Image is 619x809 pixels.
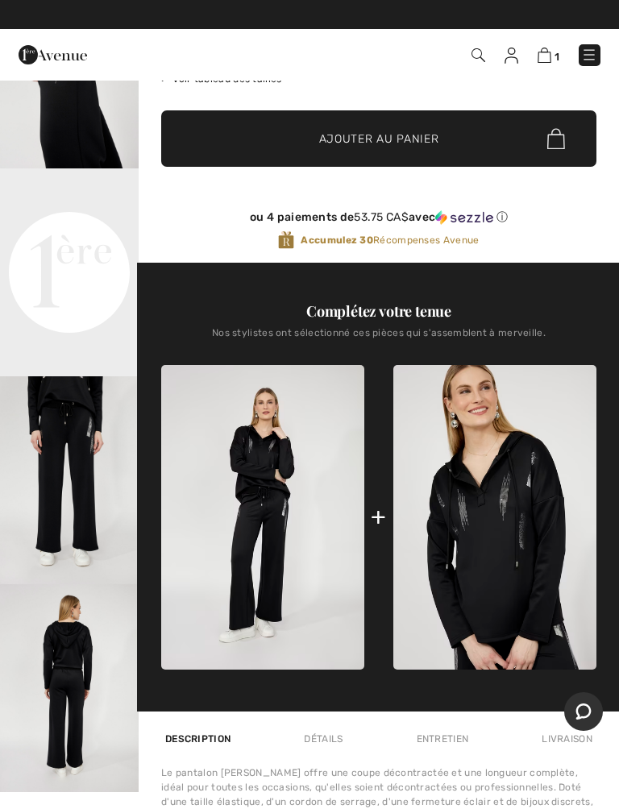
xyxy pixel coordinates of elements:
span: Récompenses Avenue [301,233,479,247]
span: 1 [555,51,559,63]
strong: Accumulez 30 [301,234,373,246]
div: Description [161,724,235,753]
div: ou 4 paiements de avec [161,210,596,225]
button: Ajouter au panier [161,110,596,167]
img: Panier d'achat [538,48,551,63]
img: Menu [581,47,597,63]
div: Entretien [413,724,473,753]
img: Pull à Capuche Orné de Bijoux modèle 253776 [393,365,596,670]
img: Bag.svg [547,128,565,149]
img: Mes infos [505,48,518,64]
span: 53.75 CA$ [354,210,409,224]
span: Ajouter au panier [319,131,439,147]
div: ou 4 paiements de53.75 CA$avecSezzle Cliquez pour en savoir plus sur Sezzle [161,210,596,230]
iframe: Ouvre un widget dans lequel vous pouvez chatter avec l’un de nos agents [564,692,603,732]
div: Livraison [538,724,596,753]
img: Récompenses Avenue [278,230,294,250]
img: 1ère Avenue [19,39,87,71]
img: Recherche [472,48,485,62]
div: Nos stylistes ont sélectionné ces pièces qui s'assemblent à merveille. [161,327,596,351]
img: Sezzle [435,210,493,225]
img: Pantalon Détendu Long modèle 253775 [161,365,364,670]
div: + [371,499,386,535]
a: 1 [538,47,559,64]
a: 1ère Avenue [19,48,87,61]
div: Complétez votre tenue [161,301,596,321]
div: Détails [300,724,347,753]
